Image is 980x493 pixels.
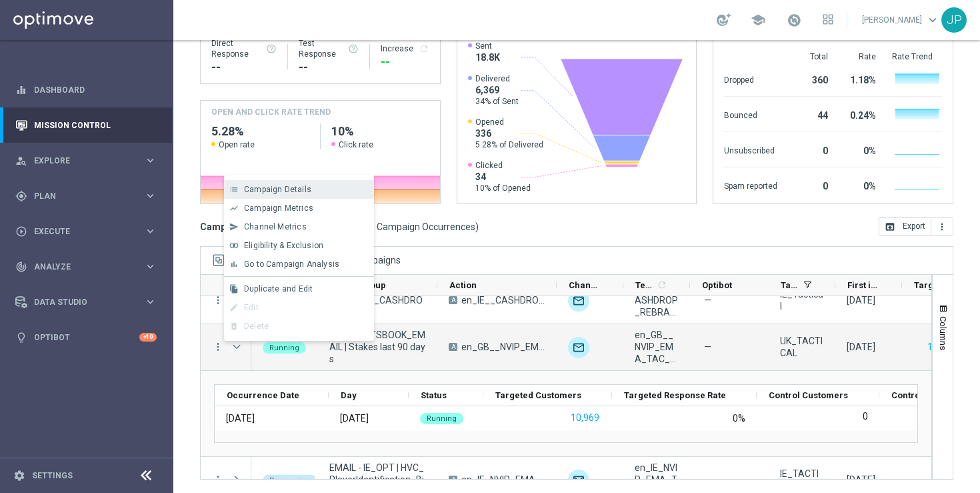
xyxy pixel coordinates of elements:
[475,84,519,96] span: 6,369
[844,103,876,125] div: 0.24%
[914,280,946,290] span: Targeted Customers
[844,51,876,62] div: Rate
[449,476,457,484] span: A
[263,341,306,354] colored-tag: Running
[15,107,157,143] div: Mission Control
[15,262,157,272] div: track_changes Analyze keyboard_arrow_right
[421,390,447,400] span: Status
[139,333,157,342] div: +10
[724,174,777,195] div: Spam reported
[15,190,144,202] div: Plan
[211,38,277,59] div: Direct Response
[461,474,545,486] span: en_IE_NVIP_EMA_TAC_MIX_RB_HV_BW_50BONUS_2025_A
[219,139,255,150] span: Open rate
[704,294,711,306] span: —
[937,221,947,232] i: more_vert
[879,221,953,231] multiple-options-button: Export to CSV
[449,343,457,351] span: A
[144,225,157,237] i: keyboard_arrow_right
[299,59,359,75] div: --
[229,241,239,250] i: join_inner
[724,103,777,125] div: Bounced
[329,282,426,318] span: en_IE_TGT_ALL_EM_TAC_MIX__CASHDROP
[861,10,941,30] a: [PERSON_NAME]keyboard_arrow_down
[381,54,429,70] div: --
[34,72,157,107] a: Dashboard
[892,51,942,62] div: Rate Trend
[211,106,331,118] h4: OPEN AND CLICK RATE TREND
[15,332,157,343] div: lightbulb Optibot +10
[13,470,25,482] i: settings
[32,472,73,480] a: Settings
[224,180,374,199] button: list Campaign Details
[15,332,27,344] i: lightbulb
[15,155,157,166] button: person_search Explore keyboard_arrow_right
[475,160,531,171] span: Clicked
[635,280,655,290] span: Templates
[879,217,931,236] button: open_in_browser Export
[34,107,157,143] a: Mission Control
[733,412,745,424] div: 0%
[419,43,429,54] i: refresh
[475,171,531,183] span: 34
[224,255,374,274] button: bar_chart Go to Campaign Analysis
[212,341,224,353] button: more_vert
[244,222,307,231] span: Channel Metrics
[15,320,157,355] div: Optibot
[34,227,144,235] span: Execute
[15,155,27,167] i: person_search
[15,297,157,308] div: Data Studio keyboard_arrow_right
[15,84,27,96] i: equalizer
[34,320,139,355] a: Optibot
[263,474,317,486] colored-tag: Processing
[229,185,239,194] i: list
[34,298,144,306] span: Data Studio
[702,280,732,290] span: Optibot
[15,120,157,131] button: Mission Control
[244,203,313,213] span: Campaign Metrics
[475,221,479,233] span: )
[34,157,144,165] span: Explore
[847,280,879,290] span: First in Range
[568,470,589,491] img: Optimail
[341,390,357,400] span: Day
[847,474,875,486] div: 29 Aug 2025, Friday
[847,294,875,306] div: 29 Aug 2025, Friday
[704,341,711,353] span: —
[724,68,777,89] div: Dropped
[925,13,940,27] span: keyboard_arrow_down
[568,337,589,358] div: Optimail
[724,139,777,160] div: Unsubscribed
[34,192,144,200] span: Plan
[941,7,967,33] div: JP
[769,390,848,400] span: Control Customers
[885,221,895,232] i: open_in_browser
[15,225,27,237] i: play_circle_outline
[781,280,798,290] span: Tags
[244,185,311,194] span: Campaign Details
[15,226,157,237] div: play_circle_outline Execute keyboard_arrow_right
[475,183,531,193] span: 10% of Opened
[227,390,299,400] span: Occurrence Date
[269,476,311,485] span: Processing
[751,13,765,27] span: school
[15,191,157,201] button: gps_fixed Plan keyboard_arrow_right
[15,155,144,167] div: Explore
[269,344,299,352] span: Running
[844,174,876,195] div: 0%
[229,260,239,269] i: bar_chart
[34,263,144,271] span: Analyze
[299,38,359,59] div: Test Response
[793,68,828,89] div: 360
[793,174,828,195] div: 0
[229,284,239,294] i: file_copy
[657,280,667,290] i: refresh
[244,284,313,294] span: Duplicate and Edit
[793,139,828,160] div: 0
[212,294,224,306] button: more_vert
[926,339,957,356] button: 10,969
[568,290,589,312] div: Optimail
[15,72,157,107] div: Dashboard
